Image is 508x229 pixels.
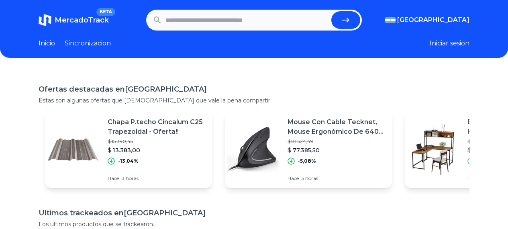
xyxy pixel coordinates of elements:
p: -5,08% [298,158,316,164]
img: Featured image [225,121,281,178]
p: $ 13.383,00 [108,146,206,154]
button: Iniciar sesion [430,39,469,48]
p: $ 81.524,49 [288,138,386,145]
a: MercadoTrackBETA [39,14,109,27]
a: Featured imageChapa P.techo Cincalum C25 Trapezoidal - Oferta!!$ 15.390,45$ 13.383,00-13,04%Hace ... [45,111,212,188]
img: Featured image [405,121,461,178]
a: Inicio [39,39,55,48]
p: $ 15.390,45 [108,138,206,145]
img: Featured image [45,121,101,178]
a: Sincronizacion [65,39,111,48]
p: Hace 13 horas [108,175,206,182]
img: MercadoTrack [39,14,51,27]
p: -13,04% [118,158,139,164]
p: Los ultimos productos que se trackearon. [39,220,469,228]
h1: Ofertas destacadas en [GEOGRAPHIC_DATA] [39,84,469,95]
span: BETA [96,8,115,16]
span: [GEOGRAPHIC_DATA] [397,15,469,25]
img: Argentina [385,17,396,23]
span: MercadoTrack [55,16,109,25]
h1: Ultimos trackeados en [GEOGRAPHIC_DATA] [39,207,469,219]
p: Chapa P.techo Cincalum C25 Trapezoidal - Oferta!! [108,117,206,137]
p: Hace 15 horas [288,175,386,182]
p: Estas son algunas ofertas que [DEMOGRAPHIC_DATA] que vale la pena compartir. [39,96,469,104]
p: Mouse Con Cable Tecknet, Mouse Ergonómico De 6400 Dpi, Mouse [288,117,386,137]
a: Featured imageMouse Con Cable Tecknet, Mouse Ergonómico De 6400 Dpi, Mouse$ 81.524,49$ 77.385,50-... [225,111,392,188]
button: [GEOGRAPHIC_DATA] [385,15,469,25]
p: $ 77.385,50 [288,146,386,154]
